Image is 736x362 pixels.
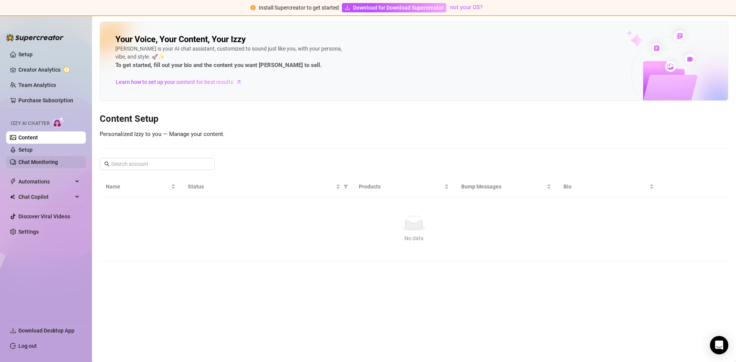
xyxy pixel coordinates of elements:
a: Team Analytics [18,82,56,88]
div: [PERSON_NAME] is your AI chat assistant, customized to sound just like you, with your persona, vi... [115,45,345,70]
span: Install Supercreator to get started [259,5,339,11]
span: Status [188,182,334,191]
span: Bio [563,182,647,191]
span: thunderbolt [10,179,16,185]
span: download [10,328,16,334]
span: Download for Download Supercreator [353,3,444,12]
span: filter [342,181,350,192]
span: filter [343,184,348,189]
th: Status [182,176,353,197]
span: Products [359,182,443,191]
a: Setup [18,51,33,57]
a: Setup [18,147,33,153]
span: Name [106,182,169,191]
a: Creator Analytics exclamation-circle [18,64,80,76]
a: not your OS? [450,4,483,11]
span: Izzy AI Chatter [11,120,49,127]
a: Learn how to set up your content for best results [115,76,248,88]
a: Settings [18,229,39,235]
span: Download Desktop App [18,328,74,334]
span: download [345,5,350,10]
span: exclamation-circle [250,5,256,10]
span: Personalized Izzy to you — Manage your content. [100,131,225,138]
a: Download for Download Supercreator [342,3,446,12]
span: Bump Messages [461,182,545,191]
span: search [104,161,110,167]
img: logo-BBDzfeDw.svg [6,34,64,41]
span: arrow-right [235,78,243,86]
h3: Content Setup [100,113,728,125]
input: Search account [111,160,204,168]
a: Content [18,134,38,141]
img: AI Chatter [53,117,64,128]
a: Purchase Subscription [18,94,80,106]
th: Name [100,176,182,197]
div: Open Intercom Messenger [710,336,728,354]
h2: Your Voice, Your Content, Your Izzy [115,34,246,45]
span: Learn how to set up your content for best results [116,78,233,86]
th: Products [353,176,455,197]
a: Log out [18,343,37,349]
span: Automations [18,175,73,188]
img: ai-chatter-content-library-cLFOSyPT.png [609,22,728,100]
th: Bio [557,176,660,197]
strong: To get started, fill out your bio and the content you want [PERSON_NAME] to sell. [115,62,322,69]
div: No data [109,234,719,242]
span: Chat Copilot [18,191,73,203]
img: Chat Copilot [10,194,15,200]
a: Chat Monitoring [18,159,58,165]
a: Discover Viral Videos [18,213,70,219]
th: Bump Messages [455,176,557,197]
